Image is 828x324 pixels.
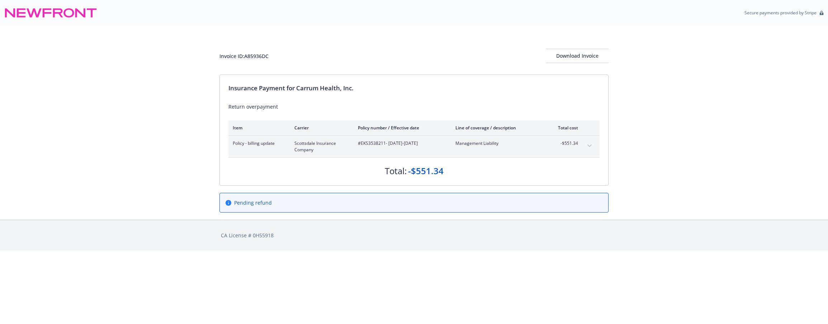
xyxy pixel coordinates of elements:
[408,165,444,177] div: -$551.34
[385,165,407,177] div: Total:
[294,125,346,131] div: Carrier
[233,140,283,147] span: Policy - billing update
[233,125,283,131] div: Item
[234,199,272,206] span: Pending refund
[228,84,600,93] div: Insurance Payment for Carrum Health, Inc.
[455,140,540,147] span: Management Liability
[228,136,600,157] div: Policy - billing updateScottsdale Insurance Company#EKS3538211- [DATE]-[DATE]Management Liability...
[294,140,346,153] span: Scottsdale Insurance Company
[221,232,607,239] div: CA License # 0H55918
[551,125,578,131] div: Total cost
[584,140,595,152] button: expand content
[358,125,444,131] div: Policy number / Effective date
[358,140,444,147] span: #EKS3538211 - [DATE]-[DATE]
[219,52,269,60] div: Invoice ID: A85936DC
[228,103,600,110] div: Return overpayment
[455,125,540,131] div: Line of coverage / description
[744,10,817,16] p: Secure payments provided by Stripe
[546,49,609,63] button: Download Invoice
[551,140,578,147] span: -$551.34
